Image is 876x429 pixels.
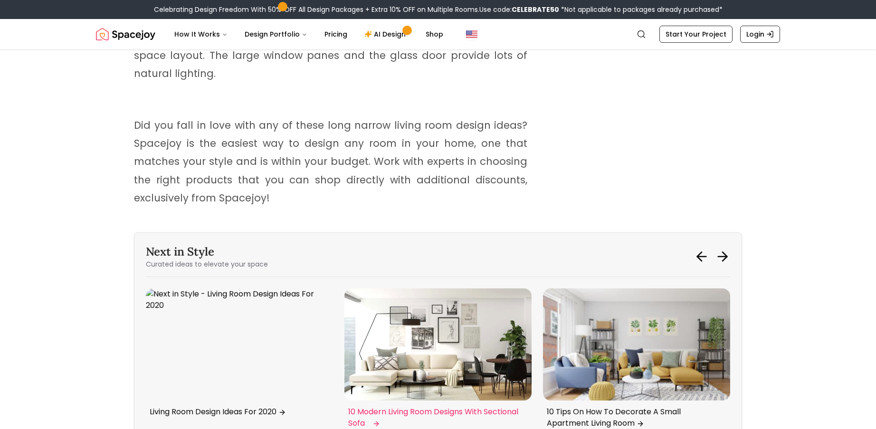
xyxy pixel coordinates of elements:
[96,25,155,44] a: Spacejoy
[146,288,333,421] a: Next in Style - Living Room Design Ideas For 2020Living Room Design Ideas For 2020
[167,25,235,44] button: How It Works
[134,118,527,205] span: Did you fall in love with any of these long narrow living room design ideas? Spacejoy is the easi...
[479,5,559,14] span: Use code:
[317,25,355,44] a: Pricing
[146,244,268,259] h3: Next in Style
[466,29,477,40] img: United States
[150,406,325,418] p: Living Room Design Ideas For 2020
[547,406,723,429] p: 10 Tips On How To Decorate A Small Apartment Living Room
[96,19,780,49] nav: Global
[559,5,723,14] span: *Not applicable to packages already purchased*
[167,25,451,44] nav: Main
[146,259,268,269] p: Curated ideas to elevate your space
[543,288,730,400] img: Next in Style - 10 Tips On How To Decorate A Small Apartment Living Room
[348,406,524,429] p: 10 Modern Living Room Designs With Sectional Sofa
[357,25,416,44] a: AI Design
[146,288,333,400] img: Next in Style - Living Room Design Ideas For 2020
[344,288,532,400] img: Next in Style - 10 Modern Living Room Designs With Sectional Sofa
[418,25,451,44] a: Shop
[146,288,333,425] div: 2 / 6
[512,5,559,14] b: CELEBRATE50
[659,26,733,43] a: Start Your Project
[96,25,155,44] img: Spacejoy Logo
[237,25,315,44] button: Design Portfolio
[740,26,780,43] a: Login
[154,5,723,14] div: Celebrating Design Freedom With 50% OFF All Design Packages + Extra 10% OFF on Multiple Rooms.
